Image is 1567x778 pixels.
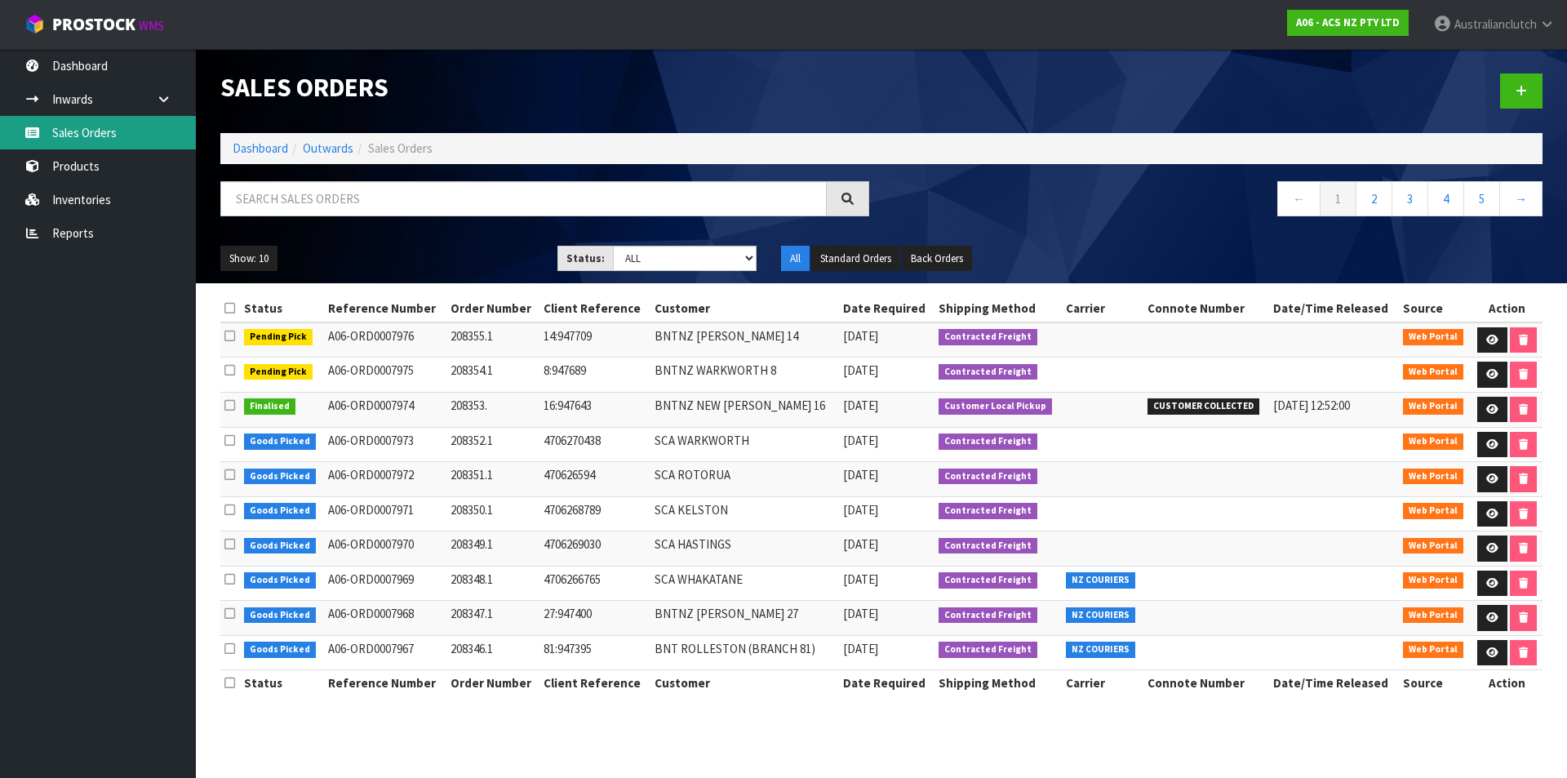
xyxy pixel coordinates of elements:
[324,427,446,462] td: A06-ORD0007973
[939,364,1037,380] span: Contracted Freight
[1403,642,1463,658] span: Web Portal
[539,635,650,670] td: 81:947395
[1403,398,1463,415] span: Web Portal
[811,246,900,272] button: Standard Orders
[446,322,540,358] td: 208355.1
[934,296,1062,322] th: Shipping Method
[446,496,540,531] td: 208350.1
[1403,469,1463,485] span: Web Portal
[650,566,839,601] td: SCA WHAKATANE
[1143,670,1269,696] th: Connote Number
[1471,670,1543,696] th: Action
[539,296,650,322] th: Client Reference
[650,531,839,567] td: SCA HASTINGS
[539,531,650,567] td: 4706269030
[1273,398,1350,413] span: [DATE] 12:52:00
[324,322,446,358] td: A06-ORD0007976
[1277,181,1321,216] a: ←
[1427,181,1464,216] a: 4
[446,531,540,567] td: 208349.1
[240,670,324,696] th: Status
[24,14,45,34] img: cube-alt.png
[843,362,878,378] span: [DATE]
[939,538,1037,554] span: Contracted Freight
[650,496,839,531] td: SCA KELSTON
[539,462,650,497] td: 470626594
[1320,181,1356,216] a: 1
[1499,181,1543,216] a: →
[939,642,1037,658] span: Contracted Freight
[650,427,839,462] td: SCA WARKWORTH
[843,502,878,518] span: [DATE]
[539,322,650,358] td: 14:947709
[324,358,446,393] td: A06-ORD0007975
[1356,181,1392,216] a: 2
[1403,503,1463,519] span: Web Portal
[939,607,1037,624] span: Contracted Freight
[539,427,650,462] td: 4706270438
[240,296,324,322] th: Status
[539,601,650,636] td: 27:947400
[1403,364,1463,380] span: Web Portal
[1403,572,1463,589] span: Web Portal
[1399,296,1471,322] th: Source
[843,328,878,344] span: [DATE]
[244,364,313,380] span: Pending Pick
[650,601,839,636] td: BNTNZ [PERSON_NAME] 27
[324,531,446,567] td: A06-ORD0007970
[843,536,878,552] span: [DATE]
[839,670,934,696] th: Date Required
[1062,296,1143,322] th: Carrier
[446,427,540,462] td: 208352.1
[303,140,353,156] a: Outwards
[220,73,869,102] h1: Sales Orders
[324,296,446,322] th: Reference Number
[934,670,1062,696] th: Shipping Method
[1403,433,1463,450] span: Web Portal
[650,635,839,670] td: BNT ROLLESTON (BRANCH 81)
[1062,670,1143,696] th: Carrier
[1403,538,1463,554] span: Web Portal
[244,398,295,415] span: Finalised
[1403,329,1463,345] span: Web Portal
[650,322,839,358] td: BNTNZ [PERSON_NAME] 14
[244,538,316,554] span: Goods Picked
[244,433,316,450] span: Goods Picked
[1296,16,1400,29] strong: A06 - ACS NZ PTY LTD
[220,181,827,216] input: Search sales orders
[1454,16,1537,32] span: Australianclutch
[939,398,1052,415] span: Customer Local Pickup
[939,329,1037,345] span: Contracted Freight
[650,358,839,393] td: BNTNZ WARKWORTH 8
[839,296,934,322] th: Date Required
[1269,296,1399,322] th: Date/Time Released
[1403,607,1463,624] span: Web Portal
[843,606,878,621] span: [DATE]
[843,398,878,413] span: [DATE]
[324,601,446,636] td: A06-ORD0007968
[244,607,316,624] span: Goods Picked
[539,392,650,427] td: 16:947643
[446,392,540,427] td: 208353.
[939,503,1037,519] span: Contracted Freight
[650,296,839,322] th: Customer
[539,670,650,696] th: Client Reference
[894,181,1543,221] nav: Page navigation
[939,572,1037,589] span: Contracted Freight
[1066,572,1135,589] span: NZ COURIERS
[233,140,288,156] a: Dashboard
[1143,296,1269,322] th: Connote Number
[446,670,540,696] th: Order Number
[244,642,316,658] span: Goods Picked
[843,433,878,448] span: [DATE]
[324,496,446,531] td: A06-ORD0007971
[446,566,540,601] td: 208348.1
[324,462,446,497] td: A06-ORD0007972
[1392,181,1428,216] a: 3
[650,670,839,696] th: Customer
[939,433,1037,450] span: Contracted Freight
[220,246,277,272] button: Show: 10
[446,601,540,636] td: 208347.1
[1148,398,1259,415] span: CUSTOMER COLLECTED
[843,641,878,656] span: [DATE]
